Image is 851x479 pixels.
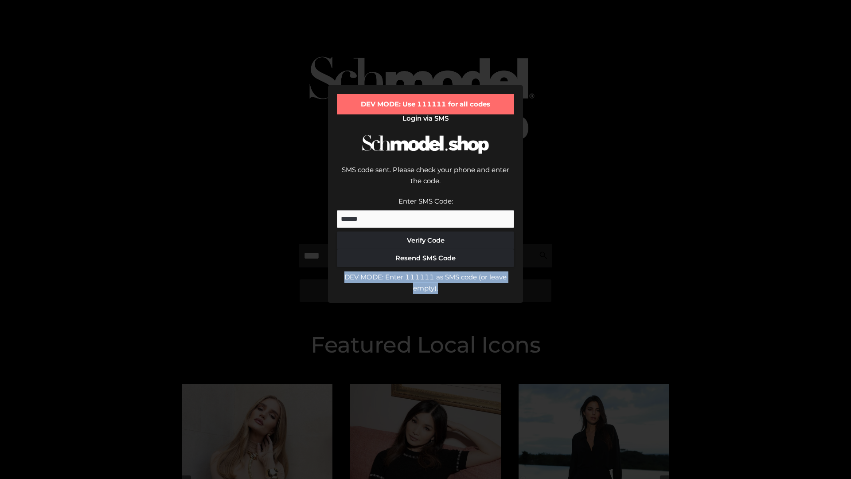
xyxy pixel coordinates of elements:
button: Verify Code [337,232,514,249]
div: DEV MODE: Enter 111111 as SMS code (or leave empty). [337,271,514,294]
img: Schmodel Logo [359,127,492,162]
div: SMS code sent. Please check your phone and enter the code. [337,164,514,196]
button: Resend SMS Code [337,249,514,267]
label: Enter SMS Code: [398,197,453,205]
div: DEV MODE: Use 111111 for all codes [337,94,514,114]
h2: Login via SMS [337,114,514,122]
